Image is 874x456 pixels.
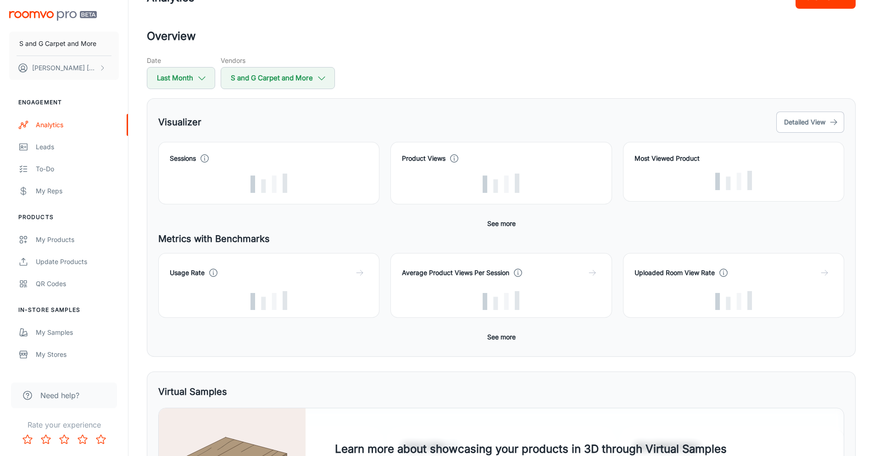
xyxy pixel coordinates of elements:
[9,56,119,80] button: [PERSON_NAME] [PERSON_NAME]
[36,186,119,196] div: My Reps
[221,56,335,65] h5: Vendors
[147,28,856,45] h2: Overview
[36,235,119,245] div: My Products
[483,174,519,193] img: Loading
[18,430,37,449] button: Rate 1 star
[9,11,97,21] img: Roomvo PRO Beta
[55,430,73,449] button: Rate 3 star
[36,257,119,267] div: Update Products
[635,153,833,163] h4: Most Viewed Product
[92,430,110,449] button: Rate 5 star
[73,430,92,449] button: Rate 4 star
[402,268,509,278] h4: Average Product Views Per Session
[9,32,119,56] button: S and G Carpet and More
[251,174,287,193] img: Loading
[158,232,844,246] h5: Metrics with Benchmarks
[221,67,335,89] button: S and G Carpet and More
[170,153,196,163] h4: Sessions
[40,390,79,401] span: Need help?
[715,171,752,190] img: Loading
[484,329,519,345] button: See more
[19,39,96,49] p: S and G Carpet and More
[37,430,55,449] button: Rate 2 star
[7,419,121,430] p: Rate your experience
[36,327,119,338] div: My Samples
[776,112,844,133] button: Detailed View
[158,385,227,399] h5: Virtual Samples
[484,215,519,232] button: See more
[36,142,119,152] div: Leads
[158,115,201,129] h5: Visualizer
[32,63,97,73] p: [PERSON_NAME] [PERSON_NAME]
[635,268,715,278] h4: Uploaded Room View Rate
[36,164,119,174] div: To-do
[251,291,287,310] img: Loading
[402,153,445,163] h4: Product Views
[170,268,205,278] h4: Usage Rate
[147,56,215,65] h5: Date
[36,120,119,130] div: Analytics
[147,67,215,89] button: Last Month
[715,291,752,310] img: Loading
[483,291,519,310] img: Loading
[36,349,119,360] div: My Stores
[36,279,119,289] div: QR Codes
